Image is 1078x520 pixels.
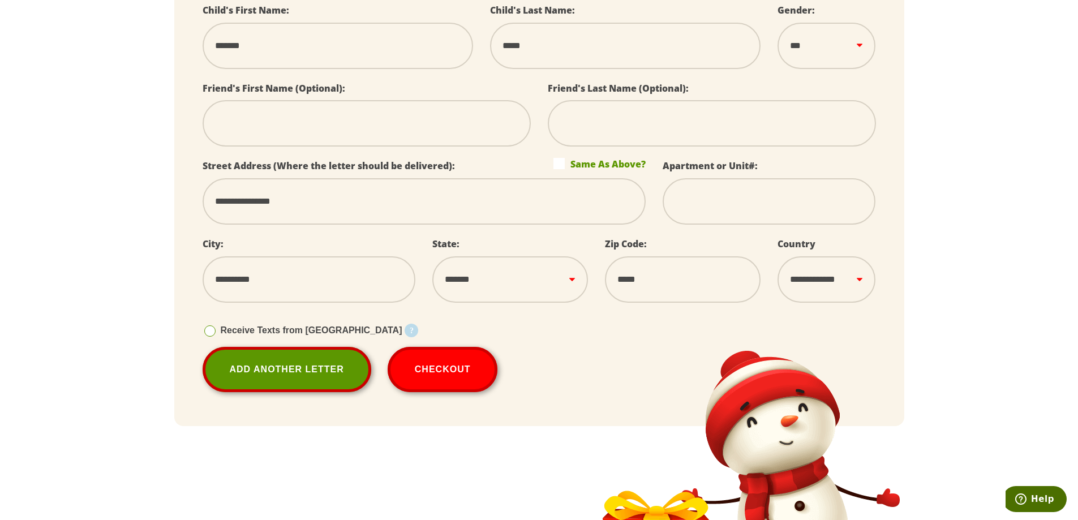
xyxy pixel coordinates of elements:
label: Gender: [778,4,815,16]
label: Street Address (Where the letter should be delivered): [203,160,455,172]
label: Country [778,238,815,250]
label: Friend's First Name (Optional): [203,82,345,94]
label: Child's Last Name: [490,4,575,16]
label: State: [432,238,459,250]
label: Apartment or Unit#: [663,160,758,172]
iframe: Opens a widget where you can find more information [1006,486,1067,514]
label: Friend's Last Name (Optional): [548,82,689,94]
a: Add Another Letter [203,347,371,392]
label: City: [203,238,224,250]
label: Child's First Name: [203,4,289,16]
label: Same As Above? [553,158,646,169]
span: Receive Texts from [GEOGRAPHIC_DATA] [221,325,402,335]
button: Checkout [388,347,498,392]
label: Zip Code: [605,238,647,250]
